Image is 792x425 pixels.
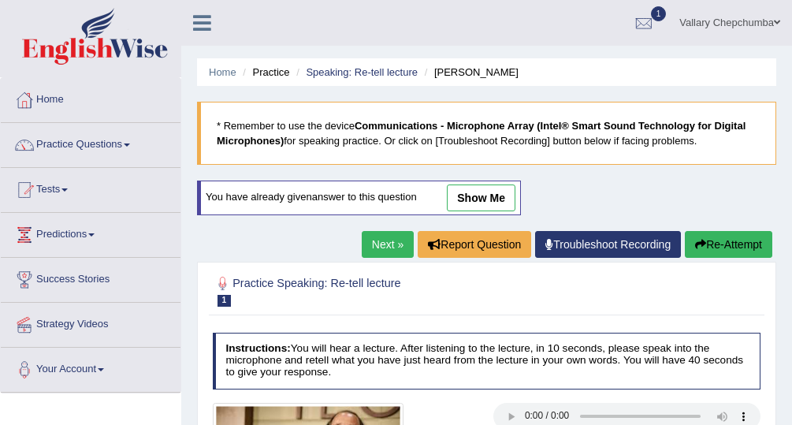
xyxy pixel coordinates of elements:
li: Practice [239,65,289,80]
div: You have already given answer to this question [197,181,521,215]
span: 1 [651,6,667,21]
a: Next » [362,231,414,258]
a: Predictions [1,213,180,252]
span: 1 [218,295,232,307]
h2: Practice Speaking: Re-tell lecture [213,274,552,307]
a: show me [447,185,515,211]
button: Report Question [418,231,531,258]
a: Strategy Videos [1,303,180,342]
blockquote: * Remember to use the device for speaking practice. Or click on [Troubleshoot Recording] button b... [197,102,776,165]
b: Communications - Microphone Array (Intel® Smart Sound Technology for Digital Microphones) [217,120,746,147]
a: Home [209,66,236,78]
a: Tests [1,168,180,207]
b: Instructions: [225,342,290,354]
button: Re-Attempt [685,231,772,258]
h4: You will hear a lecture. After listening to the lecture, in 10 seconds, please speak into the mic... [213,333,761,390]
a: Speaking: Re-tell lecture [306,66,418,78]
a: Home [1,78,180,117]
a: Troubleshoot Recording [535,231,681,258]
a: Your Account [1,348,180,387]
a: Success Stories [1,258,180,297]
li: [PERSON_NAME] [421,65,519,80]
a: Practice Questions [1,123,180,162]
